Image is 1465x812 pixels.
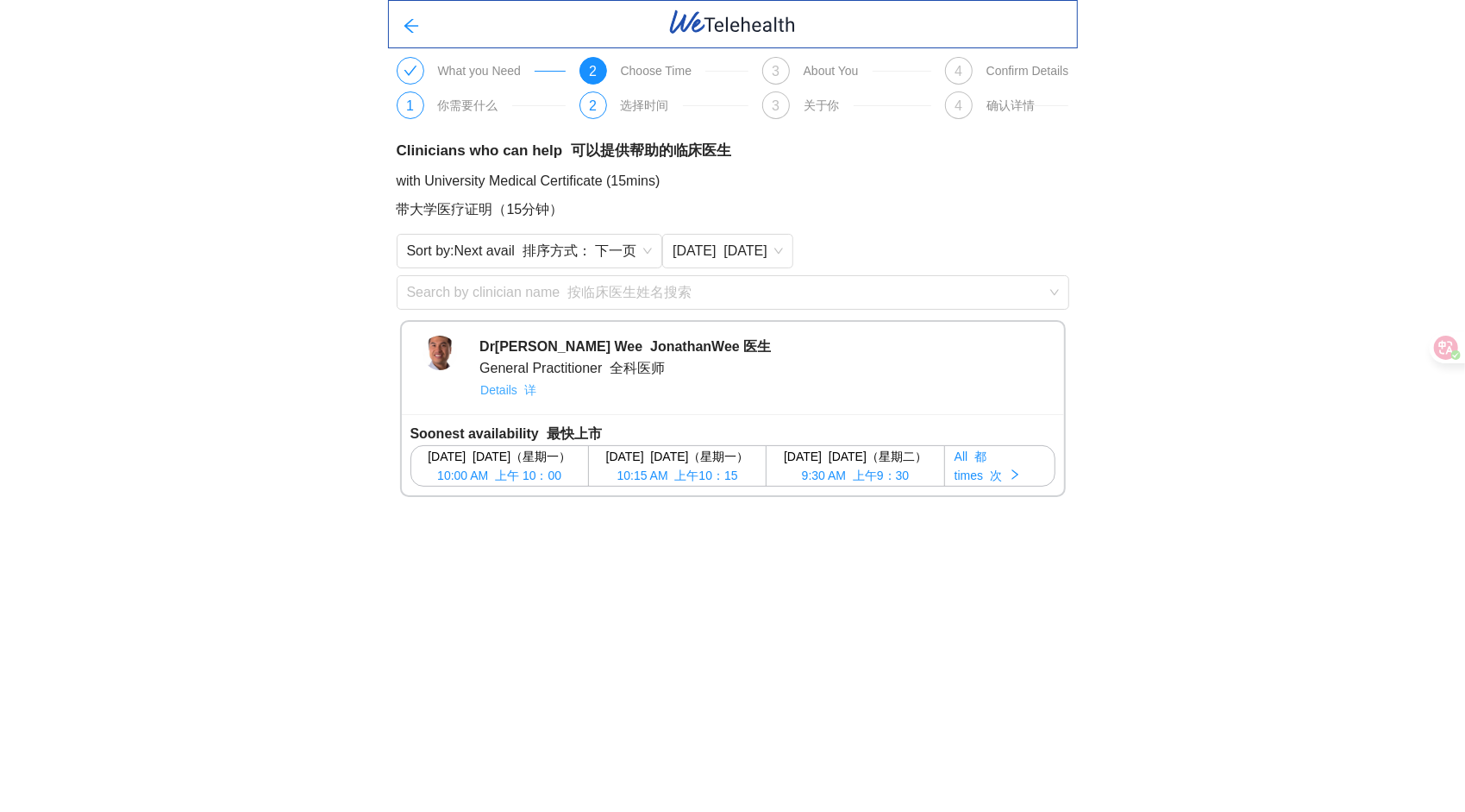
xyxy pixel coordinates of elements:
[804,98,840,112] div: About You
[479,357,771,379] div: General Practitioner
[438,98,498,112] div: What you Need
[673,238,783,264] span: Today
[590,447,765,466] div: [DATE]
[473,450,571,463] font: [DATE]（星期一）
[495,469,561,482] font: 上午 10：00
[986,98,1035,112] div: Confirm Details
[974,450,986,463] font: 都
[397,170,1069,227] div: with University Medical Certificate (15mins)
[617,466,738,485] span: 10:15 AM
[986,64,1069,78] div: Confirm Details
[411,446,588,486] button: [DATE] [DATE]（星期一）10:00 AM 上午 10：00
[621,64,692,78] div: Choose Time
[945,446,1055,486] button: All 都times 次right
[772,98,779,113] span: 3
[571,142,732,159] font: 可以提供帮助的临床医生
[589,64,597,79] span: 2
[589,98,597,113] span: 2
[423,336,457,370] img: UserFilesPublic%2FlwW1Pg3ODiebTZP3gVY0QmN0plD2%2Flogo%2Ffront%20cover-3%20left%20crop.jpg
[772,64,779,79] span: 3
[802,466,910,485] span: 9:30 AM
[829,450,927,463] font: [DATE]（星期二）
[667,8,798,36] img: WeTelehealth
[403,17,420,37] span: arrow-left
[675,469,738,482] font: 上午10：15
[397,202,564,217] font: 带大学医疗证明（15分钟）
[438,64,522,78] div: What you Need
[621,98,669,112] div: Choose Time
[437,466,561,485] span: 10:00 AM
[955,64,962,79] span: 4
[767,446,943,486] button: [DATE] [DATE]（星期二）9:30 AM 上午9：30
[523,243,636,258] font: 排序方式： 下一页
[853,469,909,482] font: 上午9：30
[804,64,859,78] div: About You
[651,450,749,463] font: [DATE]（星期一）
[407,238,653,264] span: Sort by: Next avail
[389,7,434,41] button: arrow-left
[990,469,1002,482] font: 次
[955,447,986,466] span: All
[480,381,536,400] span: Details
[589,446,766,486] button: [DATE] [DATE]（星期一）10:15 AM 上午10：15
[397,140,1069,163] div: Clinicians who can help
[610,361,665,375] font: 全科医师
[547,426,602,441] font: 最快上市
[524,383,536,397] font: 详
[412,447,587,466] div: [DATE]
[955,98,962,113] span: 4
[955,466,1002,485] span: times
[406,98,414,113] span: 1
[1009,469,1021,482] span: right
[650,339,771,354] font: JonathanWee 医生
[479,380,543,400] button: Details 详
[404,64,417,78] span: check
[479,336,771,357] div: Dr [PERSON_NAME] Wee
[410,426,602,441] b: Soonest availability
[724,243,767,258] font: [DATE]
[767,447,942,466] div: [DATE]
